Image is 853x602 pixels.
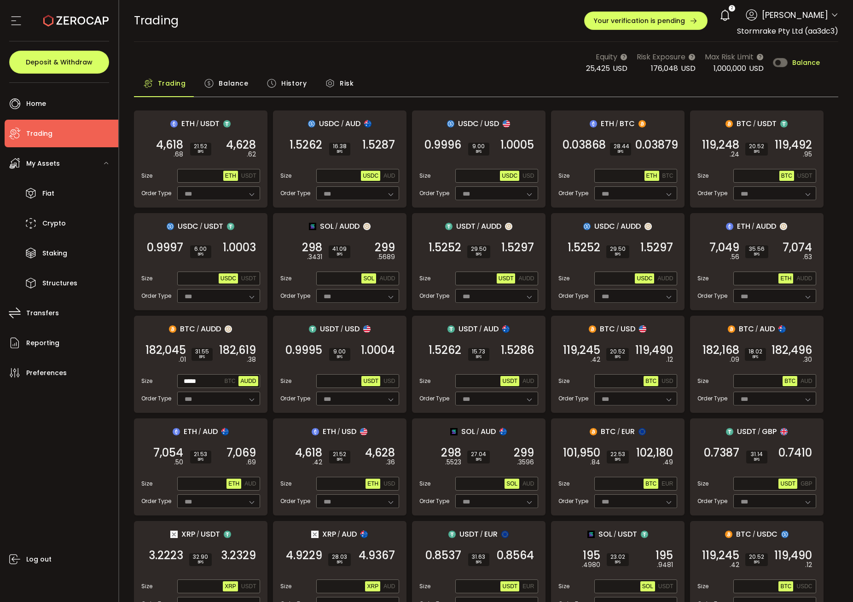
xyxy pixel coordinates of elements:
[333,149,347,155] i: BPS
[737,220,750,232] span: ETH
[471,252,487,257] i: BPS
[312,428,319,435] img: eth_portfolio.svg
[638,120,646,127] img: btc_portfolio.svg
[640,243,673,252] span: 1.5297
[241,583,256,590] span: USDT
[364,120,371,127] img: aud_portfolio.svg
[645,378,656,384] span: BTC
[792,59,820,66] span: Balance
[419,189,449,197] span: Order Type
[419,274,430,283] span: Size
[483,323,499,335] span: AUD
[363,378,378,384] span: USDT
[594,220,615,232] span: USDC
[639,325,646,333] img: usd_portfolio.svg
[697,172,708,180] span: Size
[635,346,673,355] span: 119,490
[781,173,792,179] span: BTC
[320,220,334,232] span: SOL
[799,376,814,386] button: AUD
[458,118,479,129] span: USDC
[644,479,658,489] button: BTC
[363,325,371,333] img: usd_portfolio.svg
[637,275,652,282] span: USDC
[635,140,678,150] span: 0.03879
[340,74,354,93] span: Risk
[26,157,60,170] span: My Assets
[641,531,648,538] img: usdt_portfolio.svg
[586,63,610,74] span: 25,425
[480,120,483,128] em: /
[366,479,380,489] button: ETH
[749,63,764,74] span: USD
[339,220,360,232] span: AUDD
[458,323,478,335] span: USDT
[737,118,752,129] span: BTC
[518,275,534,282] span: AUDD
[801,378,812,384] span: AUD
[178,220,198,232] span: USDC
[730,150,739,159] em: .24
[204,220,223,232] span: USDT
[594,17,685,24] span: Your verification is pending
[616,325,619,333] em: /
[219,273,238,284] button: USDC
[737,26,838,36] span: Stormrake Pty Ltd (aa3dc3)
[225,583,236,590] span: XRP
[311,531,319,538] img: xrp_portfolio.png
[584,12,708,30] button: Your verification is pending
[224,531,231,538] img: usdt_portfolio.svg
[238,376,258,386] button: AUDD
[645,480,656,487] span: BTC
[382,479,397,489] button: USD
[762,9,828,21] span: [PERSON_NAME]
[801,480,812,487] span: GBP
[590,120,597,127] img: eth_portfolio.svg
[728,325,735,333] img: btc_portfolio.svg
[563,140,606,150] span: 0.03868
[600,323,615,335] span: BTC
[200,118,220,129] span: USDT
[637,51,685,63] span: Risk Exposure
[614,144,627,149] span: 28.44
[583,223,591,230] img: usdc_portfolio.svg
[502,173,517,179] span: USDC
[363,173,378,179] span: USDC
[753,120,756,128] em: /
[26,127,52,140] span: Trading
[383,173,395,179] span: AUD
[145,346,186,355] span: 182,045
[448,531,456,538] img: usdt_portfolio.svg
[780,223,787,230] img: zuPXiwguUFiBOIQyqLOiXsnnNitlx7q4LCwEbLHADjIpTka+Lip0HH8D0VTrd02z+wEAAAAASUVORK5CYII=
[516,273,536,284] button: AUDD
[363,275,374,282] span: SOL
[749,149,764,155] i: BPS
[42,217,66,230] span: Crypto
[226,479,241,489] button: ETH
[361,273,376,284] button: SOL
[382,376,397,386] button: USD
[196,120,199,128] em: /
[614,149,627,155] i: BPS
[419,292,449,300] span: Order Type
[756,220,776,232] span: AUDD
[9,51,109,74] button: Deposit & Withdraw
[247,150,256,159] em: .62
[775,140,812,150] span: 119,492
[243,479,258,489] button: AUD
[424,140,461,150] span: 0.9996
[784,378,795,384] span: BTC
[662,173,673,179] span: BTC
[240,378,256,384] span: AUDD
[739,323,754,335] span: BTC
[502,378,517,384] span: USDT
[223,243,256,252] span: 1.0003
[505,223,512,230] img: zuPXiwguUFiBOIQyqLOiXsnnNitlx7q4LCwEbLHADjIpTka+Lip0HH8D0VTrd02z+wEAAAAASUVORK5CYII=
[309,325,316,333] img: usdt_portfolio.svg
[375,243,395,252] span: 299
[749,246,765,252] span: 35.56
[241,173,256,179] span: USDT
[702,140,739,150] span: 119,248
[521,479,536,489] button: AUD
[640,581,655,591] button: SOL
